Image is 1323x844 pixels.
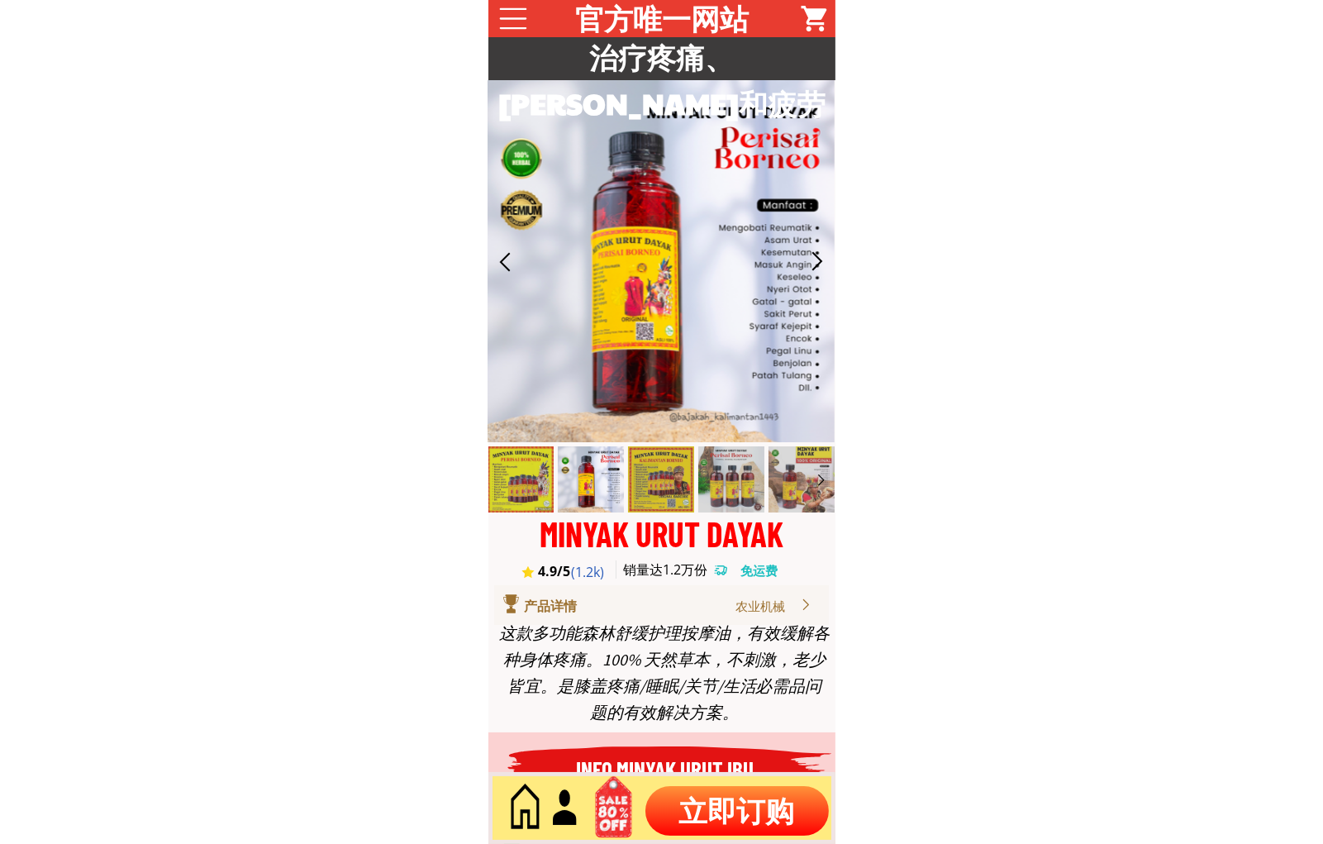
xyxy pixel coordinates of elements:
p: 立即订购 [645,786,829,836]
h3: 4.9/5 [538,562,575,580]
h3: 免运费 [740,562,787,579]
div: 这款多功能森林舒缓护理按摩油，有效缓解各种身体疼痛。100% 天然草本，不刺激，老少皆宜。是膝盖疼痛/睡眠/关节/生活必需品问题的有效解决方案。 [499,620,830,726]
div: 产品详情 [524,596,597,618]
h3: (1.2k) [571,563,613,581]
div: 农业机械 [736,596,799,616]
div: MINYAK URUT DAYAK [488,517,835,551]
h3: 治疗疼痛、[PERSON_NAME]和疲劳 [488,34,835,126]
h3: 销量达1.2万份 [623,560,713,579]
h3: INFO MINYAK URUT IBU [PERSON_NAME] [528,751,802,823]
